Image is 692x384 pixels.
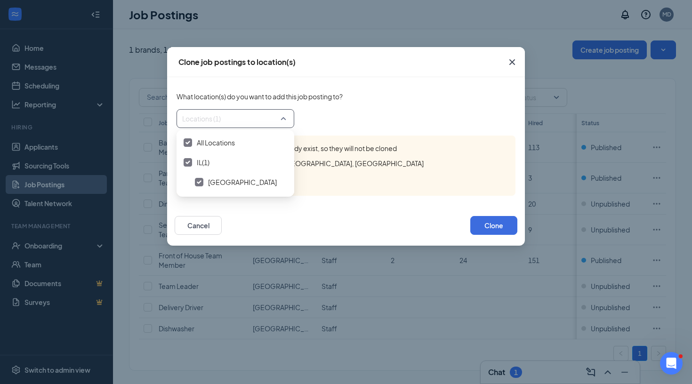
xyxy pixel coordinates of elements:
[178,57,296,67] div: Clone job postings to location(s)
[197,138,235,147] span: All Locations
[660,352,683,375] iframe: Intercom live chat
[198,144,397,152] span: The following job postings already exist, so they will not be cloned
[470,216,517,235] button: Clone
[208,177,277,187] span: [GEOGRAPHIC_DATA]
[177,92,343,101] span: What location(s) do you want to add this job posting to?
[507,56,518,68] svg: Cross
[197,158,209,167] span: IL(1)
[208,159,424,168] span: [GEOGRAPHIC_DATA] in [GEOGRAPHIC_DATA], [GEOGRAPHIC_DATA]
[499,47,525,77] button: Close
[197,180,201,184] img: checkbox
[175,216,222,235] button: Cancel
[185,160,190,164] img: checkbox
[185,141,190,144] img: checkbox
